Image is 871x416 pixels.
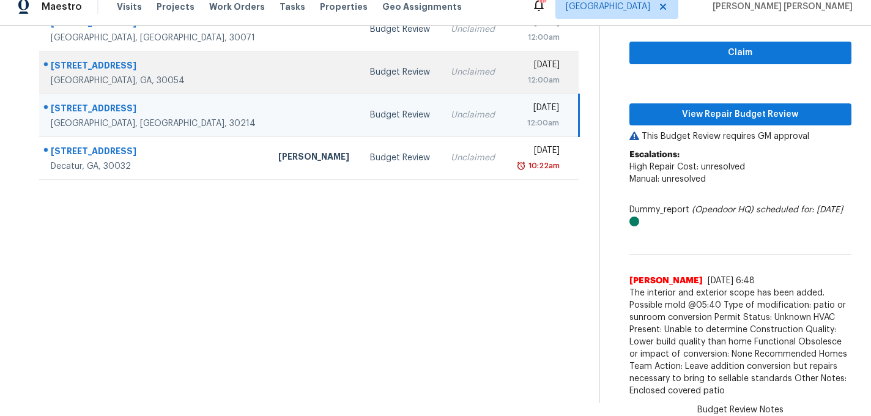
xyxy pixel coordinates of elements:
div: [STREET_ADDRESS] [51,102,259,117]
span: Visits [117,1,142,13]
div: Unclaimed [451,152,495,164]
div: Unclaimed [451,109,495,121]
div: [STREET_ADDRESS] [51,145,259,160]
div: Budget Review [370,66,431,78]
div: Budget Review [370,109,431,121]
span: Geo Assignments [382,1,462,13]
i: scheduled for: [DATE] [756,206,843,214]
div: [GEOGRAPHIC_DATA], GA, 30054 [51,75,259,87]
div: 12:00am [516,31,560,43]
div: [GEOGRAPHIC_DATA], [GEOGRAPHIC_DATA], 30071 [51,32,259,44]
div: [STREET_ADDRESS] [51,59,259,75]
div: [GEOGRAPHIC_DATA], [GEOGRAPHIC_DATA], 30214 [51,117,259,130]
span: Work Orders [209,1,265,13]
span: Maestro [42,1,82,13]
div: 12:00am [516,117,559,129]
span: Properties [320,1,368,13]
button: Claim [629,42,851,64]
div: [DATE] [516,59,560,74]
div: Budget Review [370,23,431,35]
span: [DATE] 6:48 [708,277,755,285]
span: [PERSON_NAME] [629,275,703,287]
p: This Budget Review requires GM approval [629,130,851,143]
span: Projects [157,1,195,13]
b: Escalations: [629,150,680,159]
span: Manual: unresolved [629,175,706,184]
img: Overdue Alarm Icon [516,160,526,172]
div: Unclaimed [451,23,495,35]
i: (Opendoor HQ) [692,206,754,214]
span: Claim [639,45,842,61]
span: The interior and exterior scope has been added. Possible mold @05:40 Type of modification: patio ... [629,287,851,397]
div: Budget Review [370,152,431,164]
div: 12:00am [516,74,560,86]
button: View Repair Budget Review [629,103,851,126]
span: High Repair Cost: unresolved [629,163,745,171]
span: Tasks [280,2,305,11]
div: [DATE] [516,102,559,117]
div: Unclaimed [451,66,495,78]
div: [PERSON_NAME] [278,150,350,166]
span: [GEOGRAPHIC_DATA] [566,1,650,13]
div: 10:22am [526,160,560,172]
div: Decatur, GA, 30032 [51,160,259,173]
div: Dummy_report [629,204,851,228]
span: View Repair Budget Review [639,107,842,122]
span: [PERSON_NAME] [PERSON_NAME] [708,1,853,13]
div: [DATE] [516,144,560,160]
